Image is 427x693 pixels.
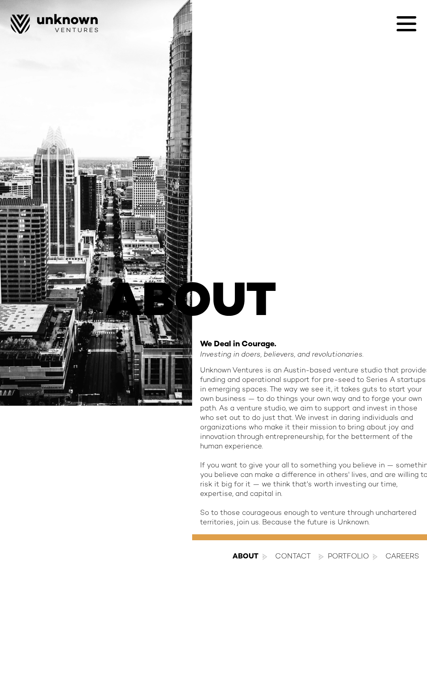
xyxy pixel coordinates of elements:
a: contact [275,552,311,562]
div: about [232,552,259,562]
h1: ABOUT [105,280,291,328]
a: Careers [385,552,419,562]
img: Image of Unknown Ventures Logo. [11,14,98,34]
a: Portfolio [328,552,378,562]
a: about [232,552,267,562]
div: Portfolio [328,552,369,562]
strong: We Deal in Courage. [200,340,276,349]
em: Investing in doers, believers, and revolutionaries. [200,351,364,359]
img: An image of a white arrow. [319,554,323,560]
img: An image of a white arrow. [263,554,267,560]
img: An image of a white arrow. [373,554,378,560]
